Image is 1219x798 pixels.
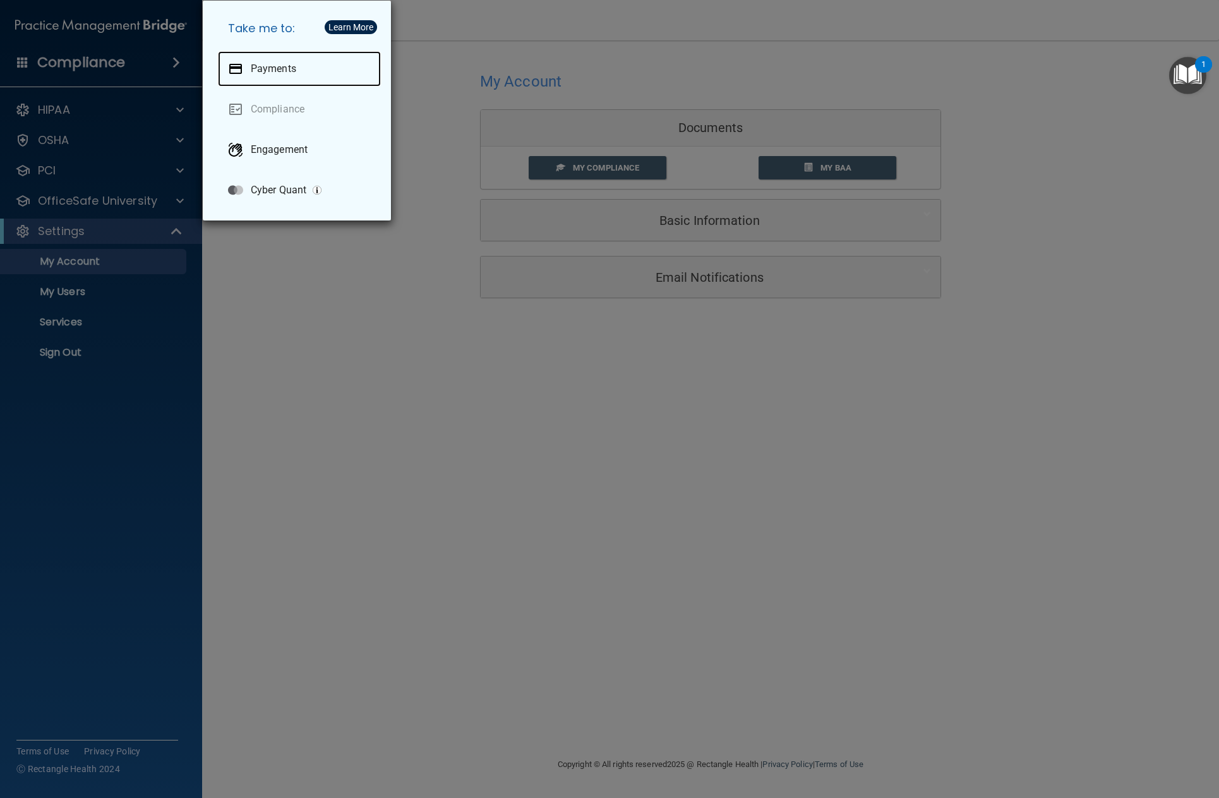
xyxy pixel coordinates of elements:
button: Learn More [325,20,377,34]
button: Open Resource Center, 1 new notification [1169,57,1206,94]
p: Payments [251,63,296,75]
a: Payments [218,51,381,87]
a: Cyber Quant [218,172,381,208]
h5: Take me to: [218,11,381,46]
p: Engagement [251,143,308,156]
div: Learn More [328,23,373,32]
div: 1 [1201,64,1206,81]
a: Engagement [218,132,381,167]
p: Cyber Quant [251,184,306,196]
a: Compliance [218,92,381,127]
